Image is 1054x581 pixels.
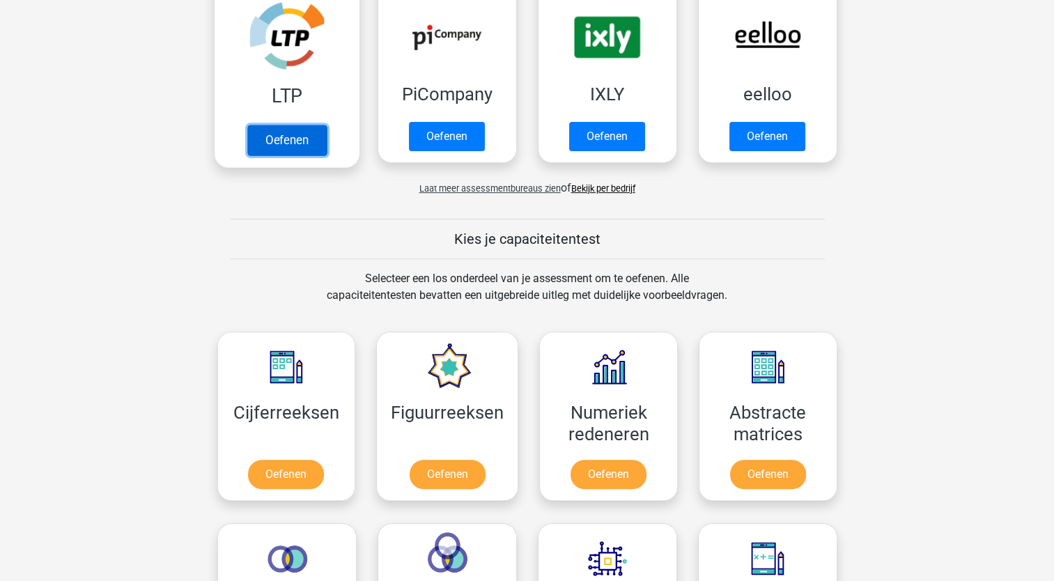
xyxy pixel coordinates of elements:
a: Oefenen [571,460,646,489]
a: Oefenen [409,122,485,151]
span: Laat meer assessmentbureaus zien [419,183,561,194]
a: Bekijk per bedrijf [571,183,635,194]
a: Oefenen [248,460,324,489]
h5: Kies je capaciteitentest [230,231,825,247]
a: Oefenen [247,125,326,155]
div: of [207,169,848,196]
a: Oefenen [729,122,805,151]
div: Selecteer een los onderdeel van je assessment om te oefenen. Alle capaciteitentesten bevatten een... [313,270,741,320]
a: Oefenen [410,460,486,489]
a: Oefenen [730,460,806,489]
a: Oefenen [569,122,645,151]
